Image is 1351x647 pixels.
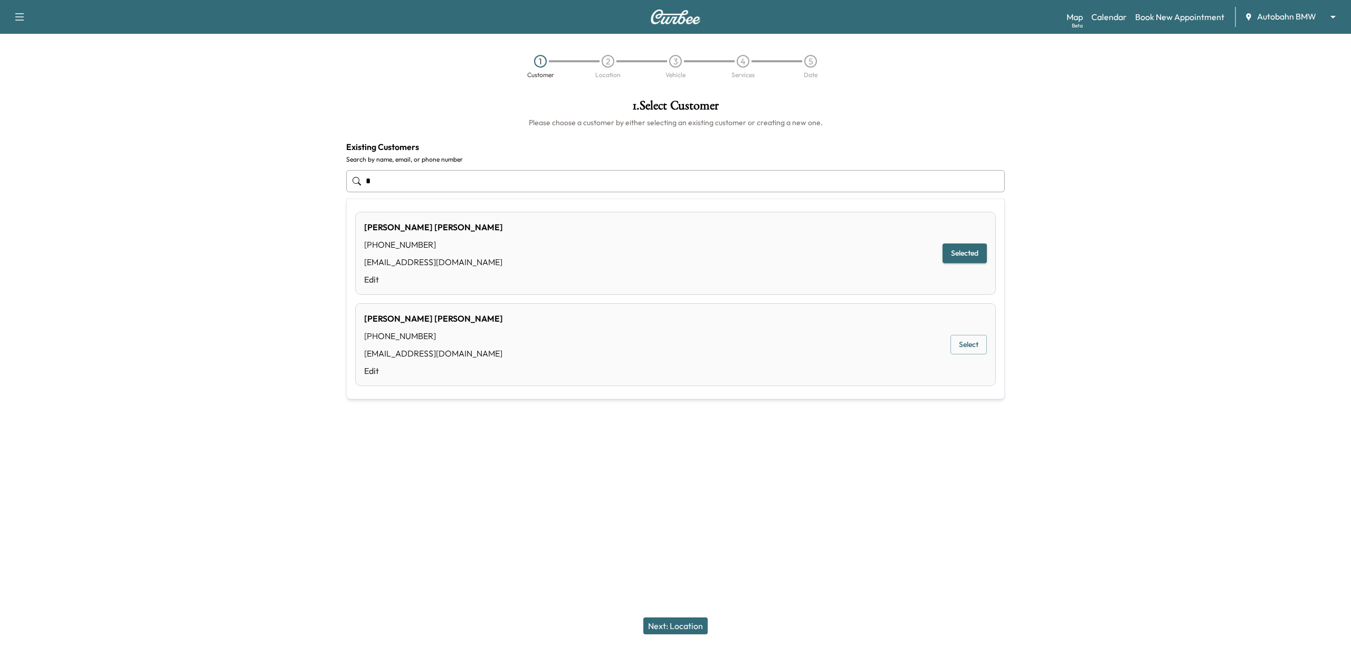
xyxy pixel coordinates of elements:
div: [EMAIL_ADDRESS][DOMAIN_NAME] [364,347,503,360]
div: [PERSON_NAME] [PERSON_NAME] [364,221,503,233]
div: 3 [669,55,682,68]
a: Edit [364,364,503,377]
div: [PHONE_NUMBER] [364,238,503,251]
div: [PERSON_NAME] [PERSON_NAME] [364,312,503,325]
div: 4 [737,55,749,68]
button: Select [950,335,987,354]
a: Edit [364,273,503,286]
div: Services [731,72,755,78]
div: [EMAIL_ADDRESS][DOMAIN_NAME] [364,256,503,268]
div: 1 [534,55,547,68]
h4: Existing Customers [346,140,1005,153]
h1: 1 . Select Customer [346,99,1005,117]
div: [PHONE_NUMBER] [364,330,503,342]
a: MapBeta [1067,11,1083,23]
div: 5 [804,55,817,68]
a: Book New Appointment [1135,11,1224,23]
div: Location [595,72,621,78]
button: Selected [943,243,987,263]
button: Next: Location [643,617,708,634]
span: Autobahn BMW [1257,11,1316,23]
label: Search by name, email, or phone number [346,155,1005,164]
h6: Please choose a customer by either selecting an existing customer or creating a new one. [346,117,1005,128]
a: Calendar [1091,11,1127,23]
div: Vehicle [665,72,686,78]
img: Curbee Logo [650,10,701,24]
div: 2 [602,55,614,68]
div: Beta [1072,22,1083,30]
div: Customer [527,72,554,78]
div: Date [804,72,817,78]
